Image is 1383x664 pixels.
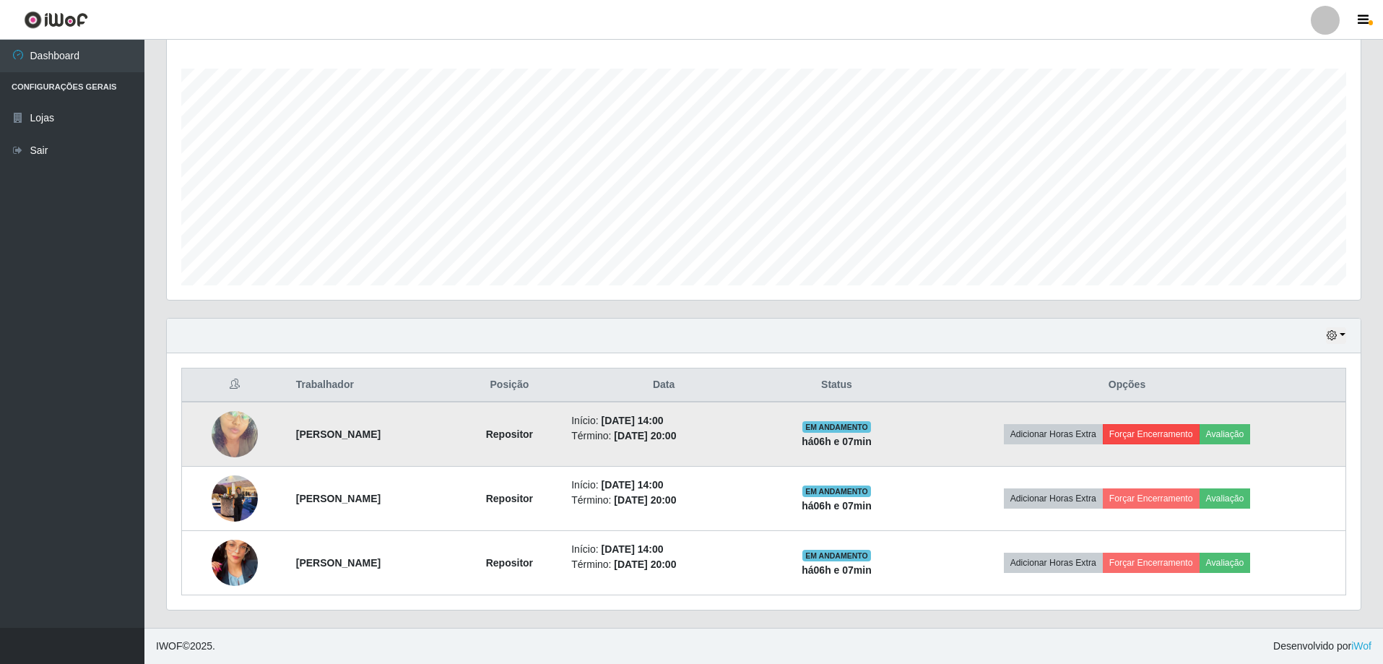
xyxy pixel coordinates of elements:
[601,479,663,491] time: [DATE] 14:00
[1004,424,1103,444] button: Adicionar Horas Extra
[1200,424,1251,444] button: Avaliação
[765,368,909,402] th: Status
[1103,488,1200,509] button: Forçar Encerramento
[802,486,871,497] span: EM ANDAMENTO
[1273,639,1371,654] span: Desenvolvido por
[486,428,533,440] strong: Repositor
[802,436,872,447] strong: há 06 h e 07 min
[802,564,872,576] strong: há 06 h e 07 min
[1004,553,1103,573] button: Adicionar Horas Extra
[614,430,676,441] time: [DATE] 20:00
[1004,488,1103,509] button: Adicionar Horas Extra
[212,467,258,529] img: 1755095833793.jpeg
[1103,553,1200,573] button: Forçar Encerramento
[1200,488,1251,509] button: Avaliação
[1200,553,1251,573] button: Avaliação
[571,413,756,428] li: Início:
[486,493,533,504] strong: Repositor
[614,559,676,570] time: [DATE] 20:00
[571,428,756,444] li: Término:
[212,522,258,604] img: 1755793919031.jpeg
[571,542,756,557] li: Início:
[1351,640,1371,652] a: iWof
[456,368,563,402] th: Posição
[287,368,456,402] th: Trabalhador
[212,393,258,475] img: 1754928869787.jpeg
[486,557,533,569] strong: Repositor
[156,640,183,652] span: IWOF
[563,368,765,402] th: Data
[156,639,215,654] span: © 2025 .
[601,415,663,426] time: [DATE] 14:00
[571,493,756,508] li: Término:
[1103,424,1200,444] button: Forçar Encerramento
[909,368,1345,402] th: Opções
[802,550,871,561] span: EM ANDAMENTO
[614,494,676,506] time: [DATE] 20:00
[802,421,871,433] span: EM ANDAMENTO
[571,478,756,493] li: Início:
[296,428,381,440] strong: [PERSON_NAME]
[24,11,88,29] img: CoreUI Logo
[601,543,663,555] time: [DATE] 14:00
[296,557,381,569] strong: [PERSON_NAME]
[296,493,381,504] strong: [PERSON_NAME]
[802,500,872,512] strong: há 06 h e 07 min
[571,557,756,572] li: Término:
